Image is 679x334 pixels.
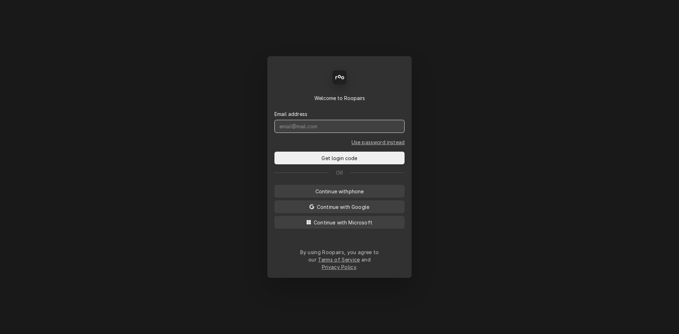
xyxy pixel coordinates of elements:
[274,216,405,229] button: Continue with Microsoft
[312,219,374,226] span: Continue with Microsoft
[314,188,365,195] span: Continue with phone
[320,154,359,162] span: Get login code
[315,203,371,211] span: Continue with Google
[274,185,405,198] button: Continue withphone
[274,152,405,164] button: Get login code
[322,264,356,270] a: Privacy Policy
[274,94,405,102] div: Welcome to Roopairs
[318,257,360,263] a: Terms of Service
[274,110,307,118] label: Email address
[274,120,405,133] input: email@mail.com
[300,248,379,271] div: By using Roopairs, you agree to our and .
[352,139,405,146] a: Go to Email and password form
[274,169,405,176] div: Or
[274,200,405,213] button: Continue with Google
